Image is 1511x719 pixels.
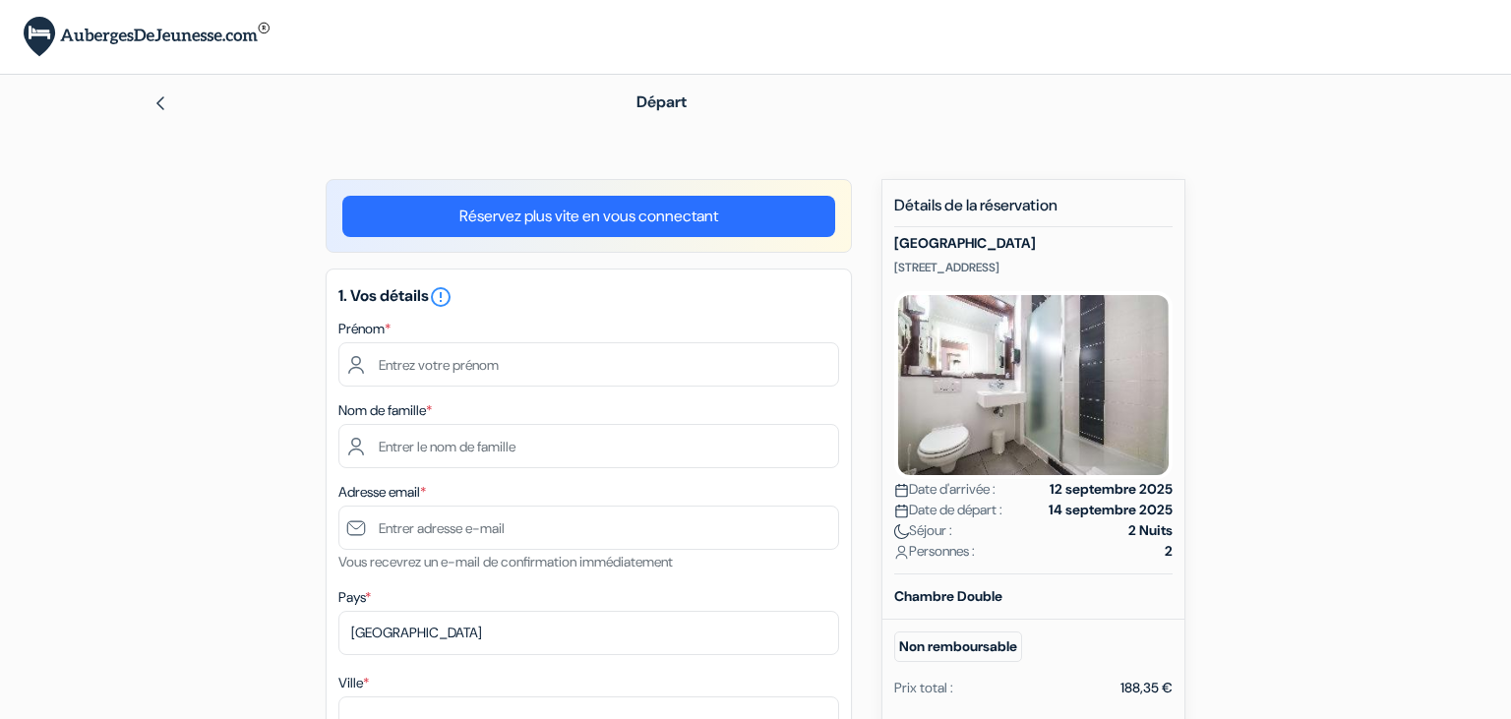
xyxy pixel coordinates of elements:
[894,545,909,560] img: user_icon.svg
[338,482,426,503] label: Adresse email
[24,17,270,57] img: AubergesDeJeunesse.com
[894,479,996,500] span: Date d'arrivée :
[338,400,432,421] label: Nom de famille
[338,319,391,339] label: Prénom
[429,285,453,306] a: error_outline
[338,424,839,468] input: Entrer le nom de famille
[894,235,1173,252] h5: [GEOGRAPHIC_DATA]
[894,520,952,541] span: Séjour :
[1049,500,1173,520] strong: 14 septembre 2025
[338,587,371,608] label: Pays
[338,285,839,309] h5: 1. Vos détails
[894,504,909,518] img: calendar.svg
[636,91,687,112] span: Départ
[894,631,1022,662] small: Non remboursable
[342,196,835,237] a: Réservez plus vite en vous connectant
[894,196,1173,227] h5: Détails de la réservation
[1165,541,1173,562] strong: 2
[894,483,909,498] img: calendar.svg
[894,260,1173,275] p: [STREET_ADDRESS]
[338,673,369,693] label: Ville
[338,553,673,570] small: Vous recevrez un e-mail de confirmation immédiatement
[894,500,1002,520] span: Date de départ :
[894,678,953,698] div: Prix total :
[894,541,975,562] span: Personnes :
[429,285,453,309] i: error_outline
[1128,520,1173,541] strong: 2 Nuits
[338,506,839,550] input: Entrer adresse e-mail
[1050,479,1173,500] strong: 12 septembre 2025
[1120,678,1173,698] div: 188,35 €
[152,95,168,111] img: left_arrow.svg
[894,524,909,539] img: moon.svg
[894,587,1002,605] b: Chambre Double
[338,342,839,387] input: Entrez votre prénom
